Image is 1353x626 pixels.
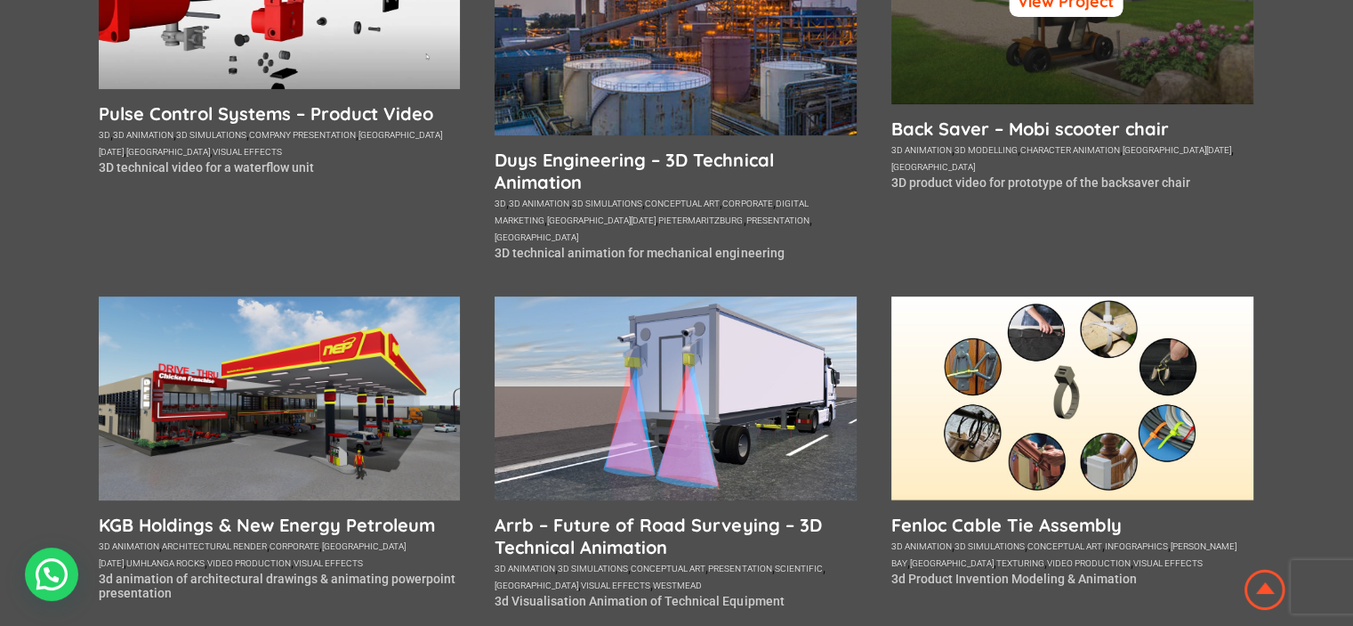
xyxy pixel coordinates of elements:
a: character animation [1020,145,1120,155]
a: infographics [1105,541,1168,551]
a: Arrb – Future of Road Surveying – 3D Technical Animation [495,514,857,558]
img: Animation Studio South Africa [1241,566,1289,614]
a: westmead [653,581,702,590]
a: [GEOGRAPHIC_DATA] [891,162,975,172]
a: presentation [708,564,771,573]
a: visual effects [1133,558,1203,568]
a: 3d animation [509,199,569,208]
a: visual effects [294,558,363,568]
a: 3d [99,130,110,140]
p: 3d Product Invention Modeling & Animation [891,572,1253,586]
a: 3d animation [495,564,555,573]
a: corporate [722,199,772,208]
a: company presentation [249,130,356,140]
a: [GEOGRAPHIC_DATA] [910,558,994,568]
a: video production [1047,558,1131,568]
a: video production [207,558,291,568]
a: 3d animation [891,541,952,551]
div: , , , , , , , [495,558,857,592]
a: 3d animation [891,145,952,155]
div: , , , , , , , , [891,536,1253,570]
a: architectural render [162,541,267,551]
a: Pulse Control Systems – Product Video [99,102,461,125]
a: [GEOGRAPHIC_DATA][DATE] [547,215,656,225]
a: visual effects [581,581,650,590]
p: 3D product video for prototype of the backsaver chair [891,175,1253,190]
a: 3d simulations [176,130,246,140]
a: 3d simulations [572,199,642,208]
a: 3d simulations [558,564,628,573]
a: Duys Engineering – 3D Technical Animation [495,149,857,193]
p: 3D technical video for a waterflow unit [99,160,461,175]
div: , , , , , , , , , [495,193,857,244]
a: [GEOGRAPHIC_DATA] [126,147,210,157]
a: conceptual art [1027,541,1102,551]
a: 3d animation [113,130,173,140]
a: texturing [996,558,1044,568]
a: KGB Holdings & New Energy Petroleum [99,514,461,536]
p: 3d animation of architectural drawings & animating powerpoint presentation [99,572,461,600]
a: 3d animation [99,541,159,551]
a: conceptual art [631,564,705,573]
div: , , , , , , [99,125,461,159]
a: 3d modelling [954,145,1018,155]
a: 3d [495,199,506,208]
a: [GEOGRAPHIC_DATA] [495,232,578,242]
p: 3D technical animation for mechanical engineering [495,246,857,260]
p: 3d Visualisation Animation of Technical Equipment [495,594,857,608]
a: [GEOGRAPHIC_DATA] [495,581,578,590]
a: scientific [774,564,822,573]
a: [GEOGRAPHIC_DATA][DATE] [1123,145,1231,155]
a: corporate [270,541,319,551]
a: Pietermaritzburg [658,215,743,225]
a: 3d simulations [954,541,1025,551]
a: presentation [745,215,809,225]
div: , , , , , , [99,536,461,570]
a: conceptual art [645,199,720,208]
a: [GEOGRAPHIC_DATA][DATE] [99,130,442,157]
a: umhlanga rocks [126,558,205,568]
a: Back Saver – Mobi scooter chair [891,118,1253,140]
div: , , , , [891,140,1253,174]
a: visual effects [213,147,282,157]
a: [PERSON_NAME] bay [891,541,1236,568]
a: Fenloc Cable Tie Assembly [891,514,1253,536]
